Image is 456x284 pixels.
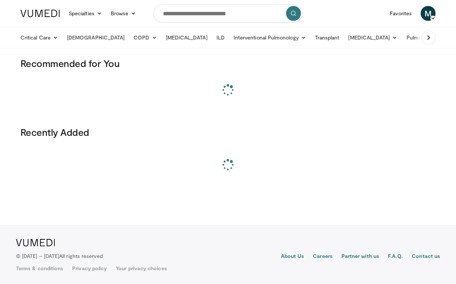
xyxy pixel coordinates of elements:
h3: Recently Added [20,126,436,138]
a: Browse [106,6,141,21]
a: Privacy policy [72,265,107,272]
a: F.A.Q. [388,252,403,261]
a: Interventional Pulmonology [229,30,311,45]
img: VuMedi Logo [16,239,55,246]
input: Search topics, interventions [154,4,302,22]
a: Specialties [64,6,106,21]
a: ILD [212,30,229,45]
a: [DEMOGRAPHIC_DATA] [62,30,129,45]
a: About Us [281,252,304,261]
a: COPD [129,30,161,45]
a: Partner with us [341,252,379,261]
a: Contact us [412,252,440,261]
span: All rights reserved [59,253,103,259]
a: [MEDICAL_DATA] [161,30,212,45]
a: Terms & conditions [16,265,63,272]
a: Critical Care [16,30,62,45]
a: [MEDICAL_DATA] [344,30,402,45]
a: Favorites [385,6,416,21]
p: © [DATE] – [DATE] [16,252,103,260]
a: Transplant [311,30,344,45]
h3: Recommended for You [20,57,436,69]
a: M [421,6,436,21]
a: Careers [313,252,333,261]
img: VuMedi Logo [20,10,60,17]
a: Your privacy choices [116,265,167,272]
